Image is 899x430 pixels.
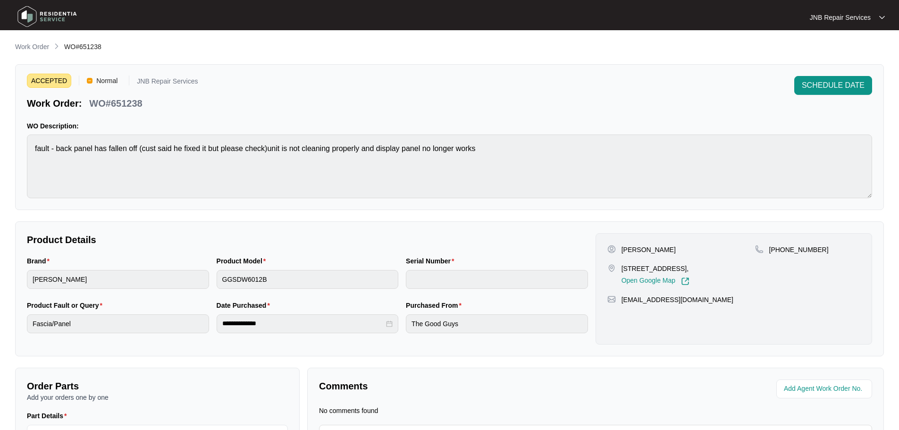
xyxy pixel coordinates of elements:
[810,13,871,22] p: JNB Repair Services
[217,301,274,310] label: Date Purchased
[27,314,209,333] input: Product Fault or Query
[607,245,616,253] img: user-pin
[769,245,829,254] p: [PHONE_NUMBER]
[607,295,616,304] img: map-pin
[15,42,49,51] p: Work Order
[27,74,71,88] span: ACCEPTED
[27,256,53,266] label: Brand
[406,314,588,333] input: Purchased From
[622,245,676,254] p: [PERSON_NAME]
[27,301,106,310] label: Product Fault or Query
[13,42,51,52] a: Work Order
[27,135,872,198] textarea: fault - back panel has fallen off (cust said he fixed it but please check)unit is not cleaning pr...
[27,270,209,289] input: Brand
[319,406,378,415] p: No comments found
[217,256,270,266] label: Product Model
[622,295,733,304] p: [EMAIL_ADDRESS][DOMAIN_NAME]
[27,97,82,110] p: Work Order:
[137,78,198,88] p: JNB Repair Services
[622,264,689,273] p: [STREET_ADDRESS],
[27,411,71,421] label: Part Details
[622,277,689,286] a: Open Google Map
[27,233,588,246] p: Product Details
[27,393,288,402] p: Add your orders one by one
[755,245,764,253] img: map-pin
[879,15,885,20] img: dropdown arrow
[217,270,399,289] input: Product Model
[406,270,588,289] input: Serial Number
[607,264,616,272] img: map-pin
[92,74,121,88] span: Normal
[222,319,385,329] input: Date Purchased
[14,2,80,31] img: residentia service logo
[802,80,865,91] span: SCHEDULE DATE
[784,383,866,395] input: Add Agent Work Order No.
[27,379,288,393] p: Order Parts
[64,43,101,51] span: WO#651238
[794,76,872,95] button: SCHEDULE DATE
[53,42,60,50] img: chevron-right
[89,97,142,110] p: WO#651238
[27,121,872,131] p: WO Description:
[681,277,689,286] img: Link-External
[87,78,92,84] img: Vercel Logo
[319,379,589,393] p: Comments
[406,301,465,310] label: Purchased From
[406,256,458,266] label: Serial Number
